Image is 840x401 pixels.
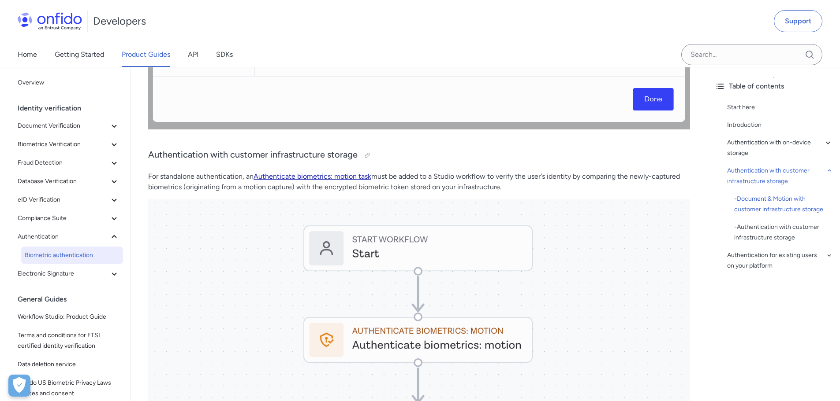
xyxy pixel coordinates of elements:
[14,210,123,227] button: Compliance Suite
[734,222,833,243] a: -Authentication with customer infrastructure storage
[216,42,233,67] a: SDKs
[18,99,127,117] div: Identity verification
[148,148,690,162] h3: Authentication with customer infrastructure storage
[55,42,104,67] a: Getting Started
[734,194,833,215] a: -Document & Motion with customer infrastructure storage
[254,172,371,180] a: Authenticate biometrics: motion task
[25,250,119,261] span: Biometric authentication
[18,139,109,150] span: Biometrics Verification
[727,137,833,158] a: Authentication with on-device storage
[18,269,109,279] span: Electronic Signature
[715,81,833,92] div: Table of contents
[734,194,833,215] div: - Document & Motion with customer infrastructure storage
[18,378,119,399] span: Onfido US Biometric Privacy Laws notices and consent
[18,312,119,322] span: Workflow Studio: Product Guide
[734,222,833,243] div: - Authentication with customer infrastructure storage
[14,191,123,209] button: eID Verification
[727,102,833,113] a: Start here
[18,195,109,205] span: eID Verification
[14,154,123,172] button: Fraud Detection
[18,121,109,131] span: Document Verification
[93,14,146,28] h1: Developers
[18,330,119,351] span: Terms and conditions for ETSI certified identity verification
[14,356,123,373] a: Data deletion service
[14,308,123,326] a: Workflow Studio: Product Guide
[18,77,119,88] span: Overview
[774,10,822,32] a: Support
[18,158,109,168] span: Fraud Detection
[14,327,123,355] a: Terms and conditions for ETSI certified identity verification
[727,120,833,130] a: Introduction
[188,42,198,67] a: API
[18,213,109,224] span: Compliance Suite
[18,42,37,67] a: Home
[14,265,123,283] button: Electronic Signature
[14,173,123,190] button: Database Verification
[18,291,127,308] div: General Guides
[14,136,123,153] button: Biometrics Verification
[18,232,109,242] span: Authentication
[14,117,123,135] button: Document Verification
[8,375,30,397] div: Cookie Preferences
[727,250,833,271] a: Authentication for existing users on your platform
[21,246,123,264] a: Biometric authentication
[727,166,833,187] a: Authentication with customer infrastructure storage
[18,359,119,370] span: Data deletion service
[122,42,170,67] a: Product Guides
[148,171,690,192] p: For standalone authentication, an must be added to a Studio workflow to verify the user's identit...
[8,375,30,397] button: Open Preferences
[18,176,109,187] span: Database Verification
[18,12,82,30] img: Onfido Logo
[681,44,822,65] input: Onfido search input field
[14,228,123,246] button: Authentication
[14,74,123,92] a: Overview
